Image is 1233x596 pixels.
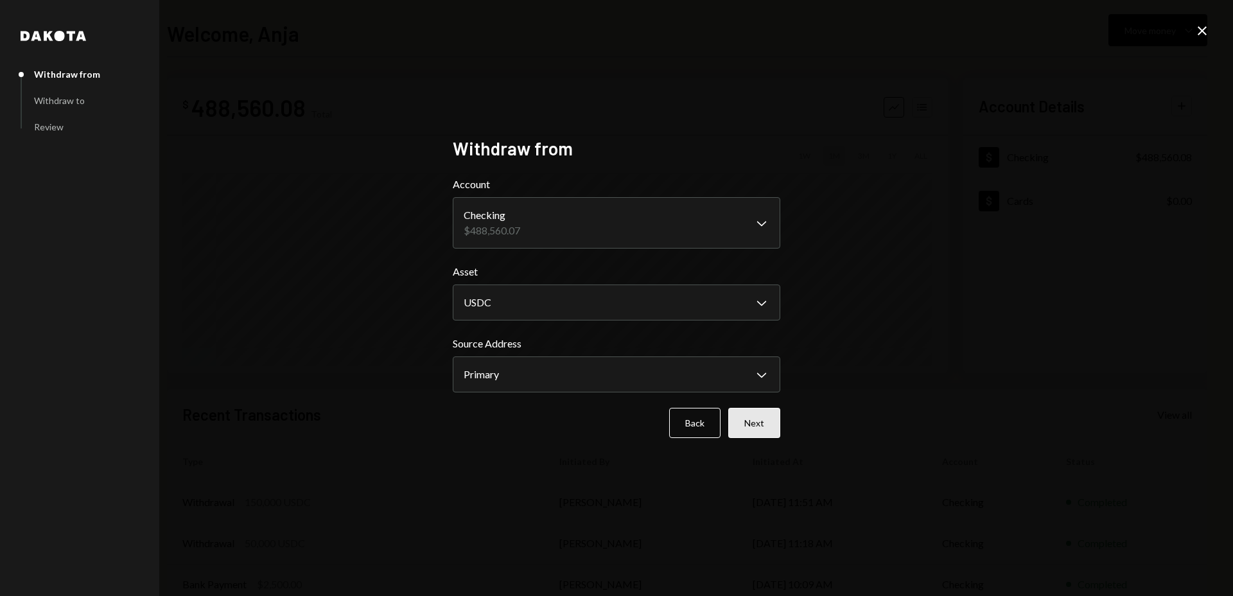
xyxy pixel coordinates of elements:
[453,197,780,249] button: Account
[453,136,780,161] h2: Withdraw from
[453,285,780,320] button: Asset
[453,264,780,279] label: Asset
[669,408,721,438] button: Back
[453,356,780,392] button: Source Address
[34,121,64,132] div: Review
[34,69,100,80] div: Withdraw from
[728,408,780,438] button: Next
[34,95,85,106] div: Withdraw to
[453,336,780,351] label: Source Address
[453,177,780,192] label: Account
